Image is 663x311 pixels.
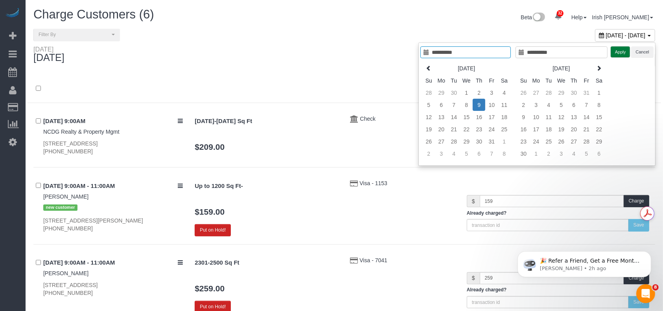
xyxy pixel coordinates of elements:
td: 4 [448,147,460,160]
td: 20 [567,123,580,135]
button: Put on Hold! [195,224,231,236]
iframe: Intercom live chat [636,284,655,303]
span: Visa - 7041 [359,257,387,263]
h5: Already charged? [467,287,649,293]
span: 🎉 Refer a Friend, Get a Free Month! 🎉 Love Automaid? Share the love! When you refer a friend who ... [34,23,134,107]
th: Mo [530,74,542,86]
td: 6 [435,99,448,111]
a: NCDG Realty & Property Mgmt [43,129,120,135]
td: 7 [448,99,460,111]
h4: 2301-2500 Sq Ft [195,259,338,266]
span: Check [360,116,376,122]
td: 4 [498,86,510,99]
button: Filter By [33,29,120,41]
td: 20 [435,123,448,135]
a: Irish [PERSON_NAME] [592,14,653,20]
td: 11 [542,111,555,123]
h5: Already charged? [467,211,649,216]
td: 4 [567,147,580,160]
td: 29 [460,135,473,147]
td: 26 [517,86,530,99]
td: 3 [485,86,498,99]
a: Beta [521,14,545,20]
td: 3 [435,147,448,160]
td: 10 [485,99,498,111]
a: $209.00 [195,142,225,151]
iframe: Intercom notifications message [506,235,663,290]
td: 25 [542,135,555,147]
td: 24 [530,135,542,147]
td: 29 [435,86,448,99]
a: [PERSON_NAME] [43,193,88,200]
td: 28 [580,135,593,147]
td: 10 [530,111,542,123]
td: 30 [473,135,485,147]
th: We [555,74,567,86]
div: [DATE] [33,46,72,63]
h4: [DATE]-[DATE] Sq Ft [195,118,338,125]
th: Th [567,74,580,86]
td: 1 [530,147,542,160]
div: Tags [43,201,183,213]
th: Fr [485,74,498,86]
td: 1 [460,86,473,99]
td: 16 [473,111,485,123]
button: Cancel [631,46,653,58]
td: 15 [593,111,605,123]
td: 12 [555,111,567,123]
span: Charge Customers (6) [33,7,154,21]
span: 32 [557,10,564,17]
th: Su [422,74,435,86]
div: [DATE] [33,46,64,52]
td: 16 [517,123,530,135]
th: We [460,74,473,86]
a: Visa - 1153 [359,180,387,186]
td: 30 [567,86,580,99]
td: 21 [448,123,460,135]
td: 7 [485,147,498,160]
td: 17 [530,123,542,135]
img: Automaid Logo [5,8,20,19]
td: 6 [567,99,580,111]
th: Su [517,74,530,86]
td: 8 [498,147,510,160]
td: 22 [593,123,605,135]
th: Sa [593,74,605,86]
input: transaction id [467,296,629,308]
td: 9 [517,111,530,123]
td: 27 [435,135,448,147]
td: 9 [473,99,485,111]
th: [DATE] [435,62,498,74]
span: new customer [43,204,77,211]
td: 6 [473,147,485,160]
td: 19 [422,123,435,135]
span: 8 [652,284,659,291]
td: 8 [460,99,473,111]
span: Filter By [39,31,110,38]
td: 5 [555,99,567,111]
td: 15 [460,111,473,123]
p: Message from Ellie, sent 2h ago [34,30,136,37]
td: 25 [498,123,510,135]
th: Tu [448,74,460,86]
td: 1 [498,135,510,147]
th: Mo [435,74,448,86]
td: 14 [580,111,593,123]
td: 7 [580,99,593,111]
td: 8 [593,99,605,111]
td: 12 [422,111,435,123]
th: Fr [580,74,593,86]
th: Tu [542,74,555,86]
td: 28 [422,86,435,99]
h4: [DATE] 9:00AM - 11:00AM [43,183,183,190]
th: [DATE] [530,62,593,74]
td: 27 [567,135,580,147]
a: 32 [551,8,566,25]
td: 5 [422,99,435,111]
td: 4 [542,99,555,111]
td: 6 [593,147,605,160]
